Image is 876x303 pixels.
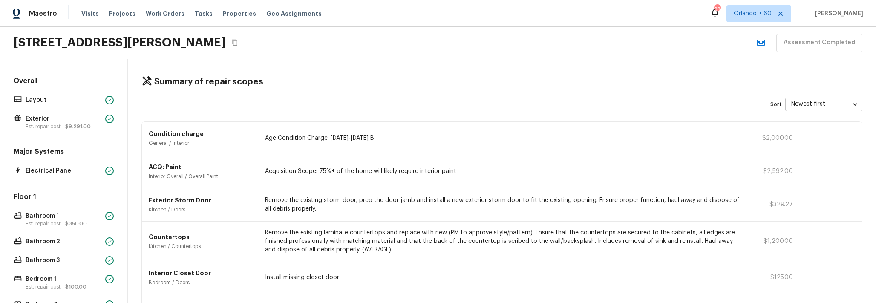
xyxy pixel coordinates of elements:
[229,37,240,48] button: Copy Address
[195,11,213,17] span: Tasks
[26,96,102,104] p: Layout
[12,76,115,87] h5: Overall
[149,130,255,138] p: Condition charge
[26,212,102,220] p: Bathroom 1
[755,167,793,176] p: $2,592.00
[65,124,91,129] span: $9,291.00
[265,228,744,254] p: Remove the existing laminate countertops and replace with new (PM to approve style/pattern). Ensu...
[81,9,99,18] span: Visits
[154,76,263,87] h4: Summary of repair scopes
[12,147,115,158] h5: Major Systems
[26,115,102,123] p: Exterior
[265,196,744,213] p: Remove the existing storm door, prep the door jamb and install a new exterior storm door to fit t...
[149,140,255,147] p: General / Interior
[266,9,322,18] span: Geo Assignments
[755,200,793,209] p: $329.27
[149,279,255,286] p: Bedroom / Doors
[223,9,256,18] span: Properties
[26,283,102,290] p: Est. repair cost -
[149,173,255,180] p: Interior Overall / Overall Paint
[149,163,255,171] p: ACQ: Paint
[755,134,793,142] p: $2,000.00
[146,9,184,18] span: Work Orders
[12,192,115,203] h5: Floor 1
[812,9,863,18] span: [PERSON_NAME]
[149,269,255,277] p: Interior Closet Door
[734,9,772,18] span: Orlando + 60
[149,233,255,241] p: Countertops
[265,134,744,142] p: Age Condition Charge: [DATE]-[DATE] B
[265,167,744,176] p: Acquisition Scope: 75%+ of the home will likely require interior paint
[26,256,102,265] p: Bathroom 3
[65,284,86,289] span: $100.00
[26,123,102,130] p: Est. repair cost -
[265,273,744,282] p: Install missing closet door
[14,35,226,50] h2: [STREET_ADDRESS][PERSON_NAME]
[755,273,793,282] p: $125.00
[26,275,102,283] p: Bedroom 1
[755,237,793,245] p: $1,200.00
[149,243,255,250] p: Kitchen / Countertops
[26,237,102,246] p: Bathroom 2
[26,220,102,227] p: Est. repair cost -
[149,196,255,205] p: Exterior Storm Door
[65,221,87,226] span: $350.00
[29,9,57,18] span: Maestro
[26,167,102,175] p: Electrical Panel
[770,101,782,108] p: Sort
[714,5,720,14] div: 834
[109,9,135,18] span: Projects
[785,93,862,115] div: Newest first
[149,206,255,213] p: Kitchen / Doors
